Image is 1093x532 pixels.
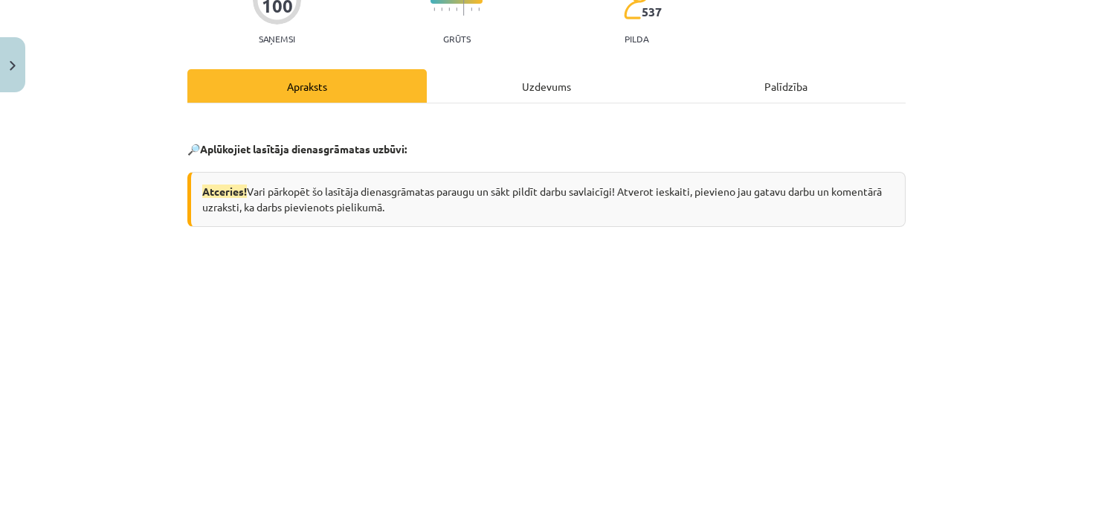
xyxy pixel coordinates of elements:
[433,7,435,11] img: icon-short-line-57e1e144782c952c97e751825c79c345078a6d821885a25fce030b3d8c18986b.svg
[427,69,666,103] div: Uzdevums
[625,33,648,44] p: pilda
[443,33,471,44] p: Grūts
[187,141,906,157] p: 🔎
[10,61,16,71] img: icon-close-lesson-0947bae3869378f0d4975bcd49f059093ad1ed9edebbc8119c70593378902aed.svg
[456,7,457,11] img: icon-short-line-57e1e144782c952c97e751825c79c345078a6d821885a25fce030b3d8c18986b.svg
[187,69,427,103] div: Apraksts
[642,5,662,19] span: 537
[200,142,407,156] strong: Aplūkojiet lasītāja dienasgrāmatas uzbūvi:
[471,7,472,11] img: icon-short-line-57e1e144782c952c97e751825c79c345078a6d821885a25fce030b3d8c18986b.svg
[441,7,442,11] img: icon-short-line-57e1e144782c952c97e751825c79c345078a6d821885a25fce030b3d8c18986b.svg
[448,7,450,11] img: icon-short-line-57e1e144782c952c97e751825c79c345078a6d821885a25fce030b3d8c18986b.svg
[202,185,247,198] span: Atceries!
[253,33,301,44] p: Saņemsi
[478,7,480,11] img: icon-short-line-57e1e144782c952c97e751825c79c345078a6d821885a25fce030b3d8c18986b.svg
[666,69,906,103] div: Palīdzība
[187,172,906,227] div: Vari pārkopēt šo lasītāja dienasgrāmatas paraugu un sākt pildīt darbu savlaicīgi! Atverot ieskait...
